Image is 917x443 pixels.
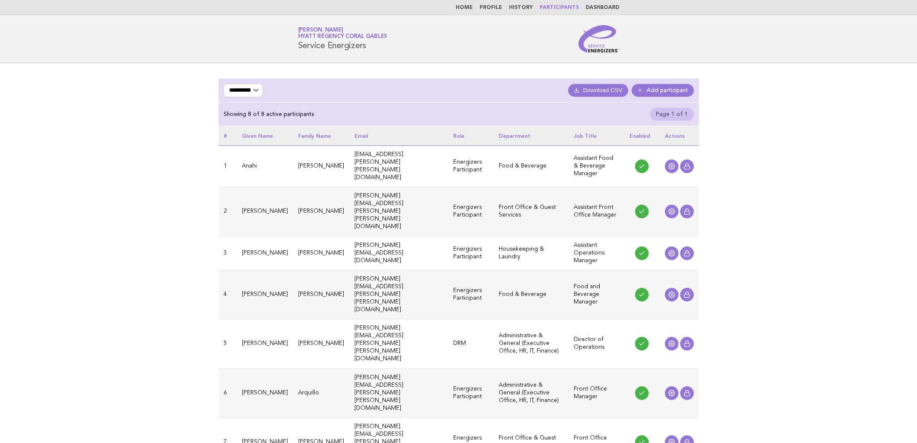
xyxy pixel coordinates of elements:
[494,270,569,319] td: Food & Beverage
[224,110,314,118] div: Showing 8 of 8 active participants
[494,145,569,187] td: Food & Beverage
[293,126,349,145] th: Family name
[218,187,237,236] td: 2
[293,270,349,319] td: [PERSON_NAME]
[298,27,388,39] a: [PERSON_NAME]Hyatt Regency Coral Gables
[494,236,569,270] td: Housekeeping & Laundry
[349,126,448,145] th: Email
[349,368,448,417] td: [PERSON_NAME][EMAIL_ADDRESS][PERSON_NAME][PERSON_NAME][DOMAIN_NAME]
[237,236,293,270] td: [PERSON_NAME]
[237,270,293,319] td: [PERSON_NAME]
[448,368,493,417] td: Energizers Participant
[494,187,569,236] td: Front Office & Guest Services
[218,236,237,270] td: 3
[448,236,493,270] td: Energizers Participant
[218,270,237,319] td: 4
[218,319,237,368] td: 5
[349,145,448,187] td: [EMAIL_ADDRESS][PERSON_NAME][PERSON_NAME][DOMAIN_NAME]
[569,145,624,187] td: Assistant Food & Beverage Manager
[349,270,448,319] td: [PERSON_NAME][EMAIL_ADDRESS][PERSON_NAME][PERSON_NAME][DOMAIN_NAME]
[578,25,619,52] img: Service Energizers
[218,126,237,145] th: #
[218,368,237,417] td: 6
[494,126,569,145] th: Department
[632,84,694,97] a: Add participant
[293,187,349,236] td: [PERSON_NAME]
[480,5,502,10] a: Profile
[293,145,349,187] td: [PERSON_NAME]
[569,126,624,145] th: Job Title
[237,126,293,145] th: Given name
[349,236,448,270] td: [PERSON_NAME][EMAIL_ADDRESS][DOMAIN_NAME]
[237,319,293,368] td: [PERSON_NAME]
[569,319,624,368] td: Director of Operations
[237,145,293,187] td: Anahi
[456,5,473,10] a: Home
[448,145,493,187] td: Energizers Participant
[293,236,349,270] td: [PERSON_NAME]
[624,126,660,145] th: Enabled
[293,368,349,417] td: Arquillo
[218,145,237,187] td: 1
[569,236,624,270] td: Assistant Operations Manager
[569,270,624,319] td: Food and Beverage Manager
[298,28,388,50] h1: Service Energizers
[448,187,493,236] td: Energizers Participant
[540,5,579,10] a: Participants
[509,5,533,10] a: History
[569,368,624,417] td: Front Office Manager
[586,5,619,10] a: Dashboard
[237,187,293,236] td: [PERSON_NAME]
[298,34,388,40] span: Hyatt Regency Coral Gables
[569,187,624,236] td: Assistant Front Office Manager
[448,126,493,145] th: Role
[494,368,569,417] td: Administrative & General (Executive Office, HR, IT, Finance)
[237,368,293,417] td: [PERSON_NAME]
[448,319,493,368] td: DRM
[349,319,448,368] td: [PERSON_NAME][EMAIL_ADDRESS][PERSON_NAME][PERSON_NAME][DOMAIN_NAME]
[349,187,448,236] td: [PERSON_NAME][EMAIL_ADDRESS][PERSON_NAME][PERSON_NAME][DOMAIN_NAME]
[494,319,569,368] td: Administrative & General (Executive Office, HR, IT, Finance)
[448,270,493,319] td: Energizers Participant
[293,319,349,368] td: [PERSON_NAME]
[568,84,628,97] button: Download CSV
